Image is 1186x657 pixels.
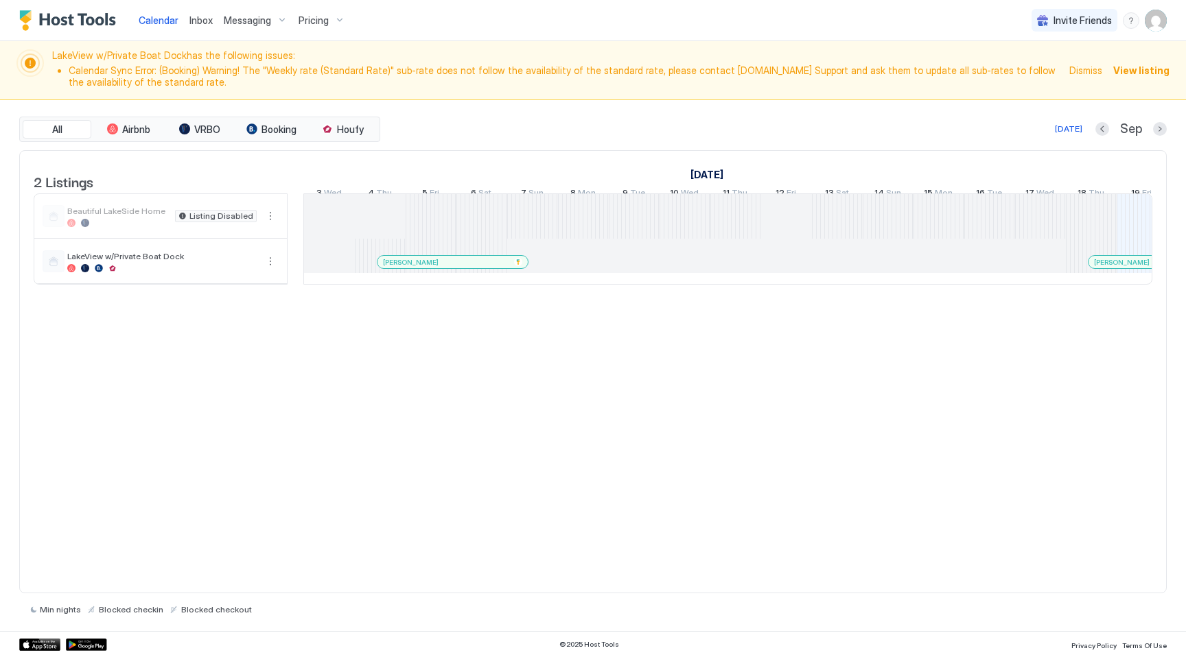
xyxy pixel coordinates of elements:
[189,14,213,26] span: Inbox
[1153,122,1167,136] button: Next month
[871,184,905,204] a: September 14, 2025
[886,187,901,202] span: Sun
[578,187,596,202] span: Mon
[670,187,679,202] span: 10
[567,184,599,204] a: September 8, 2025
[666,184,702,204] a: September 10, 2025
[262,208,279,224] button: More options
[776,187,784,202] span: 12
[1036,187,1054,202] span: Wed
[1094,258,1150,267] span: [PERSON_NAME]
[630,187,645,202] span: Tue
[772,184,800,204] a: September 12, 2025
[723,187,730,202] span: 11
[262,253,279,270] button: More options
[920,184,956,204] a: September 15, 2025
[19,638,60,651] a: App Store
[528,187,544,202] span: Sun
[308,120,377,139] button: Houfy
[1071,641,1117,649] span: Privacy Policy
[478,187,491,202] span: Sat
[316,187,322,202] span: 3
[94,120,163,139] button: Airbnb
[99,604,163,614] span: Blocked checkin
[139,13,178,27] a: Calendar
[368,187,374,202] span: 4
[313,184,345,204] a: September 3, 2025
[237,120,305,139] button: Booking
[1122,641,1167,649] span: Terms Of Use
[364,184,395,204] a: September 4, 2025
[1131,187,1140,202] span: 19
[1025,187,1034,202] span: 17
[681,187,699,202] span: Wed
[924,187,933,202] span: 15
[935,187,953,202] span: Mon
[422,187,428,202] span: 5
[337,123,364,136] span: Houfy
[40,604,81,614] span: Min nights
[518,184,547,204] a: September 7, 2025
[34,171,93,191] span: 2 Listings
[687,165,727,184] a: September 3, 2025
[1128,184,1155,204] a: September 19, 2025
[224,14,271,27] span: Messaging
[732,187,747,202] span: Thu
[262,253,279,270] div: menu
[67,251,257,261] span: LakeView w/Private Boat Dock
[19,10,122,31] a: Host Tools Logo
[976,187,985,202] span: 16
[52,123,62,136] span: All
[376,187,392,202] span: Thu
[139,14,178,26] span: Calendar
[262,208,279,224] div: menu
[787,187,796,202] span: Fri
[570,187,576,202] span: 8
[1053,121,1084,137] button: [DATE]
[66,638,107,651] a: Google Play Store
[1071,637,1117,652] a: Privacy Policy
[122,123,150,136] span: Airbnb
[69,64,1061,88] li: Calendar Sync Error: (Booking) Warning! The "Weekly rate (Standard Rate)" sub-rate does not follo...
[194,123,220,136] span: VRBO
[623,187,628,202] span: 9
[1122,637,1167,652] a: Terms Of Use
[987,187,1002,202] span: Tue
[559,640,619,649] span: © 2025 Host Tools
[467,184,495,204] a: September 6, 2025
[973,184,1005,204] a: September 16, 2025
[1113,63,1170,77] span: View listing
[1123,12,1139,29] div: menu
[822,184,852,204] a: September 13, 2025
[189,13,213,27] a: Inbox
[1095,122,1109,136] button: Previous month
[19,117,380,143] div: tab-group
[430,187,439,202] span: Fri
[1054,14,1112,27] span: Invite Friends
[471,187,476,202] span: 6
[419,184,443,204] a: September 5, 2025
[521,187,526,202] span: 7
[836,187,849,202] span: Sat
[1089,187,1104,202] span: Thu
[719,184,751,204] a: September 11, 2025
[67,206,170,216] span: Beautiful LakeSide Home
[1022,184,1058,204] a: September 17, 2025
[1145,10,1167,32] div: User profile
[23,120,91,139] button: All
[383,258,439,267] span: [PERSON_NAME]
[299,14,329,27] span: Pricing
[1142,187,1152,202] span: Fri
[1074,184,1108,204] a: September 18, 2025
[1055,123,1082,135] div: [DATE]
[1120,121,1142,137] span: Sep
[1069,63,1102,77] div: Dismiss
[324,187,342,202] span: Wed
[874,187,884,202] span: 14
[619,184,649,204] a: September 9, 2025
[261,123,296,136] span: Booking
